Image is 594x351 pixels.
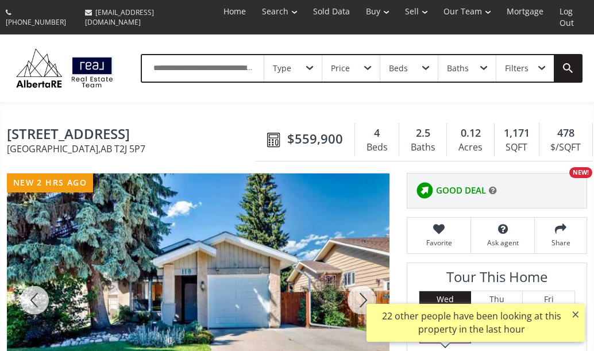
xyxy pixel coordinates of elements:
span: Ask agent [477,238,529,248]
div: Filters [505,64,529,72]
div: Wed [421,291,470,307]
span: [PHONE_NUMBER] [6,17,66,27]
img: Logo [11,46,118,90]
div: $/SQFT [545,139,587,156]
div: Beds [389,64,408,72]
div: Thu [471,291,522,307]
div: Baths [405,139,441,156]
span: [EMAIL_ADDRESS][DOMAIN_NAME] [85,7,154,27]
div: Beds [361,139,393,156]
span: Share [541,238,581,248]
div: new 2 hrs ago [7,173,93,192]
span: $559,900 [287,130,343,148]
img: rating icon [413,179,436,202]
button: × [566,304,585,325]
div: 478 [545,126,587,141]
span: GOOD DEAL [436,184,486,196]
a: [EMAIL_ADDRESS][DOMAIN_NAME] [79,2,213,33]
div: 4 [361,126,393,141]
span: 119 Deer Run Close SE [7,126,261,144]
div: Fri [523,291,574,307]
span: [GEOGRAPHIC_DATA] , AB T2J 5P7 [7,144,261,153]
div: NEW! [569,167,592,178]
span: Favorite [413,238,465,248]
div: Baths [447,64,469,72]
div: 0.12 [453,126,488,141]
div: 2.5 [405,126,441,141]
div: Type [273,64,291,72]
div: SQFT [500,139,533,156]
span: 1,171 [504,126,530,141]
div: 22 other people have been looking at this property in the last hour [372,310,570,336]
div: Price [331,64,350,72]
h3: Tour This Home [419,269,575,291]
div: Acres [453,139,488,156]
